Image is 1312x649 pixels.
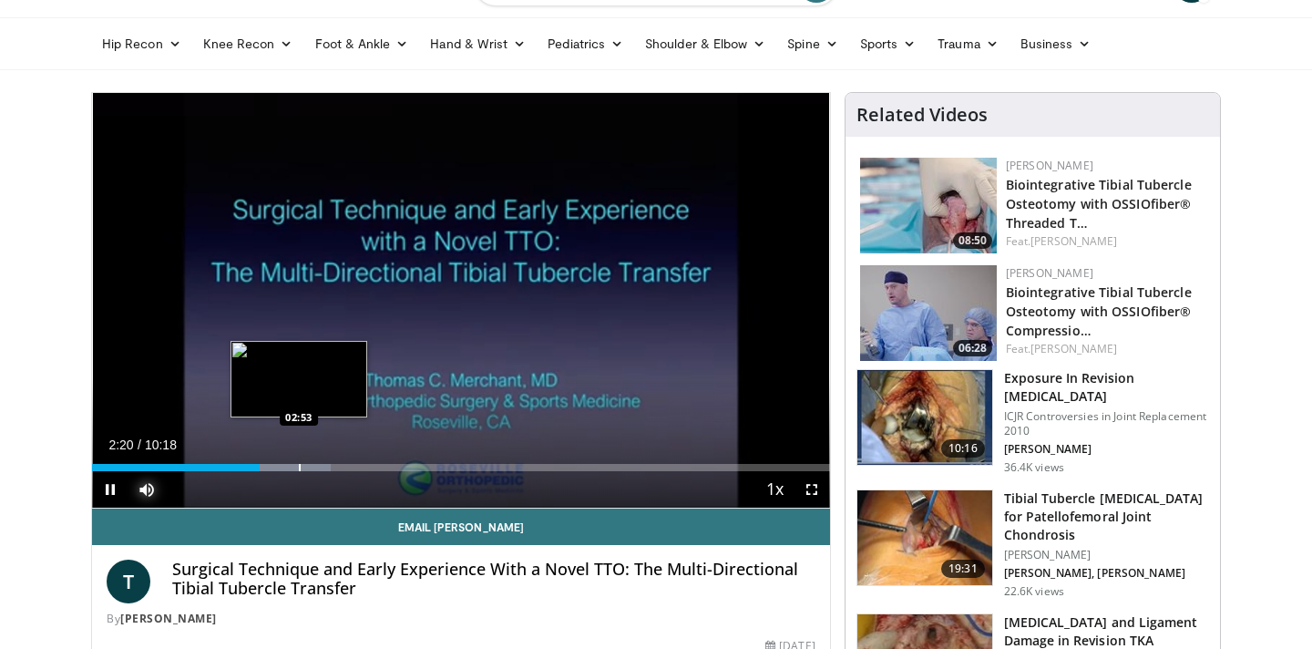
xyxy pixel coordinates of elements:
[856,489,1209,599] a: 19:31 Tibial Tubercle [MEDICAL_DATA] for Patellofemoral Joint Chondrosis [PERSON_NAME] [PERSON_NA...
[856,369,1209,475] a: 10:16 Exposure In Revision [MEDICAL_DATA] ICJR Controversies in Joint Replacement 2010 [PERSON_NA...
[1006,341,1205,357] div: Feat.
[1004,369,1209,406] h3: Exposure In Revision [MEDICAL_DATA]
[138,438,141,452] span: /
[1004,548,1209,562] p: [PERSON_NAME]
[953,340,992,356] span: 06:28
[1004,442,1209,457] p: [PERSON_NAME]
[927,26,1010,62] a: Trauma
[941,560,985,578] span: 19:31
[537,26,634,62] a: Pediatrics
[1004,409,1209,438] p: ICJR Controversies in Joint Replacement 2010
[857,490,992,585] img: UFuN5x2kP8YLDu1n4xMDoxOjA4MTsiGN.150x105_q85_crop-smart_upscale.jpg
[107,560,150,603] a: T
[1006,283,1192,339] a: Biointegrative Tibial Tubercle Osteotomy with OSSIOfiber® Compressio…
[92,471,128,508] button: Pause
[231,341,367,417] img: image.jpeg
[107,611,815,627] div: By
[857,370,992,465] img: Screen_shot_2010-09-03_at_2.11.03_PM_2.png.150x105_q85_crop-smart_upscale.jpg
[794,471,830,508] button: Fullscreen
[856,104,988,126] h4: Related Videos
[419,26,537,62] a: Hand & Wrist
[304,26,420,62] a: Foot & Ankle
[1004,489,1209,544] h3: Tibial Tubercle [MEDICAL_DATA] for Patellofemoral Joint Chondrosis
[1006,158,1093,173] a: [PERSON_NAME]
[128,471,165,508] button: Mute
[1004,584,1064,599] p: 22.6K views
[953,232,992,249] span: 08:50
[1004,460,1064,475] p: 36.4K views
[92,93,830,509] video-js: Video Player
[860,265,997,361] img: 2fac5f83-3fa8-46d6-96c1-ffb83ee82a09.150x105_q85_crop-smart_upscale.jpg
[120,611,217,626] a: [PERSON_NAME]
[91,26,192,62] a: Hip Recon
[860,265,997,361] a: 06:28
[849,26,928,62] a: Sports
[145,438,177,452] span: 10:18
[1006,233,1205,250] div: Feat.
[108,438,133,452] span: 2:20
[1004,566,1209,581] p: [PERSON_NAME], [PERSON_NAME]
[1006,176,1192,232] a: Biointegrative Tibial Tubercle Osteotomy with OSSIOfiber® Threaded T…
[1030,233,1117,249] a: [PERSON_NAME]
[92,509,830,545] a: Email [PERSON_NAME]
[192,26,304,62] a: Knee Recon
[1010,26,1102,62] a: Business
[860,158,997,253] img: 14934b67-7d06-479f-8b24-1e3c477188f5.150x105_q85_crop-smart_upscale.jpg
[92,464,830,471] div: Progress Bar
[1030,341,1117,356] a: [PERSON_NAME]
[860,158,997,253] a: 08:50
[776,26,848,62] a: Spine
[1006,265,1093,281] a: [PERSON_NAME]
[941,439,985,458] span: 10:16
[172,560,815,599] h4: Surgical Technique and Early Experience With a Novel TTO: The Multi-Directional Tibial Tubercle T...
[757,471,794,508] button: Playback Rate
[634,26,776,62] a: Shoulder & Elbow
